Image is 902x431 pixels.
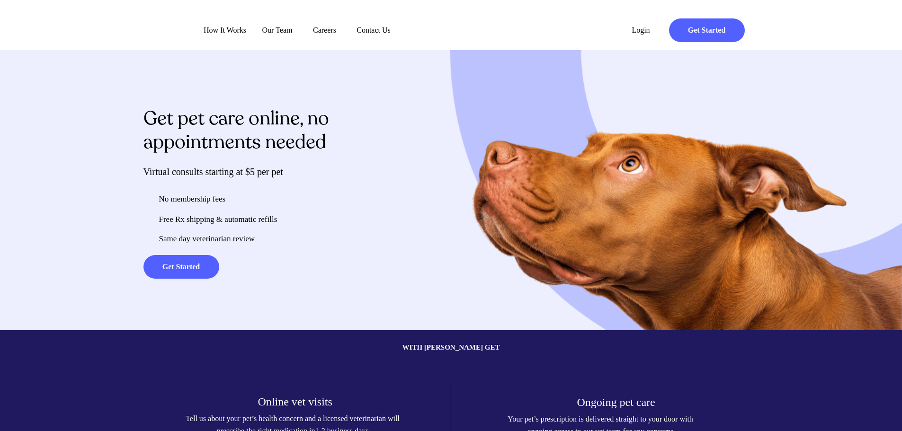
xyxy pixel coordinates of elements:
span: Free Rx shipping & automatic refills [159,215,277,224]
a: Get Started [143,255,219,279]
span: Same day veterinarian review [159,234,255,243]
a: Contact Us [349,26,399,35]
span: Ongoing pet care [577,396,655,408]
strong: Get Started [162,263,200,271]
a: Careers [302,26,348,35]
span: WITH [PERSON_NAME] GET [402,343,500,351]
a: How It Works [197,26,253,35]
a: Get Started [669,18,745,42]
span: Online vet visits [258,396,332,408]
span: Virtual consults starting at $5 per pet [143,167,283,177]
strong: Get Started [688,26,726,34]
span: Login [619,26,663,35]
span: No membership fees [159,194,226,203]
a: Our Team [254,26,301,35]
span: Get pet care online, no appointments needed [143,106,329,155]
a: Login [619,18,663,42]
